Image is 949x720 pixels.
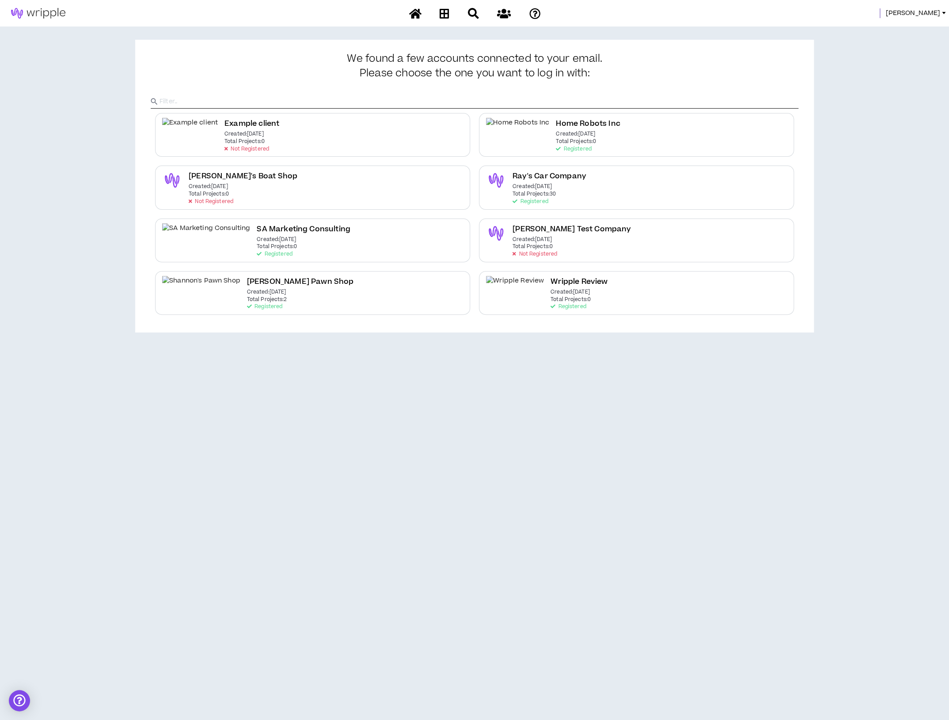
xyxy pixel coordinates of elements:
p: Total Projects: 0 [512,244,553,250]
img: Home Robots Inc [486,118,549,138]
img: Example client [162,118,218,138]
img: Shannon Test Company [486,223,506,243]
p: Registered [247,304,282,310]
div: Open Intercom Messenger [9,690,30,711]
p: Created: [DATE] [550,289,590,295]
img: Lorri's Boat Shop [162,170,182,190]
p: Total Projects: 0 [257,244,297,250]
img: Wripple Review [486,276,544,296]
p: Total Projects: 30 [512,191,556,197]
p: Total Projects: 0 [224,139,265,145]
p: Not Registered [512,251,557,257]
h2: [PERSON_NAME] Test Company [512,223,631,235]
h2: Wripple Review [550,276,607,288]
h2: Ray's Car Company [512,170,586,182]
img: SA Marketing Consulting [162,223,250,243]
p: Created: [DATE] [247,289,286,295]
p: Created: [DATE] [189,184,228,190]
p: Registered [257,251,292,257]
p: Created: [DATE] [512,237,552,243]
h2: [PERSON_NAME]'s Boat Shop [189,170,297,182]
p: Total Projects: 0 [556,139,596,145]
h2: Home Robots Inc [556,118,620,130]
h2: SA Marketing Consulting [257,223,350,235]
h2: [PERSON_NAME] Pawn Shop [247,276,354,288]
p: Not Registered [189,199,233,205]
p: Registered [550,304,586,310]
span: Please choose the one you want to log in with: [359,68,589,80]
p: Total Projects: 2 [247,297,287,303]
input: Filter.. [159,95,798,108]
span: [PERSON_NAME] [885,8,940,18]
img: Shannon's Pawn Shop [162,276,240,296]
h2: Example client [224,118,279,130]
p: Total Projects: 0 [189,191,229,197]
p: Created: [DATE] [556,131,595,137]
p: Registered [512,199,548,205]
p: Total Projects: 0 [550,297,591,303]
img: Ray's Car Company [486,170,506,190]
h3: We found a few accounts connected to your email. [151,53,798,79]
p: Registered [556,146,591,152]
p: Created: [DATE] [257,237,296,243]
p: Not Registered [224,146,269,152]
p: Created: [DATE] [512,184,552,190]
p: Created: [DATE] [224,131,264,137]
